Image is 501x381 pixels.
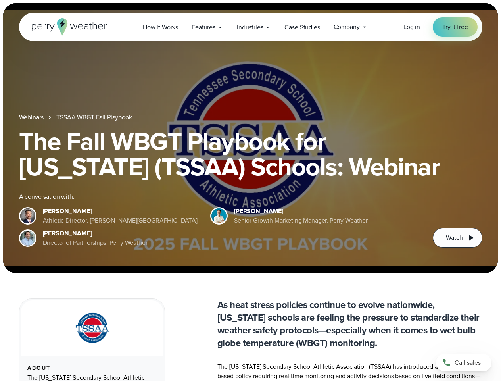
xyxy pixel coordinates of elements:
[278,19,326,35] a: Case Studies
[27,365,157,371] div: About
[43,238,148,248] div: Director of Partnerships, Perry Weather
[56,113,132,122] a: TSSAA WBGT Fall Playbook
[436,354,491,371] a: Call sales
[442,22,468,32] span: Try it free
[136,19,185,35] a: How it Works
[143,23,178,32] span: How it Works
[20,231,35,246] img: Jeff Wood
[433,17,477,37] a: Try it free
[217,298,482,349] p: As heat stress policies continue to evolve nationwide, [US_STATE] schools are feeling the pressur...
[334,22,360,32] span: Company
[19,129,482,179] h1: The Fall WBGT Playbook for [US_STATE] (TSSAA) Schools: Webinar
[455,358,481,368] span: Call sales
[19,192,420,202] div: A conversation with:
[403,22,420,31] span: Log in
[403,22,420,32] a: Log in
[234,216,368,225] div: Senior Growth Marketing Manager, Perry Weather
[192,23,215,32] span: Features
[65,310,119,346] img: TSSAA-Tennessee-Secondary-School-Athletic-Association.svg
[43,206,198,216] div: [PERSON_NAME]
[43,229,148,238] div: [PERSON_NAME]
[284,23,320,32] span: Case Studies
[446,233,463,242] span: Watch
[19,113,44,122] a: Webinars
[211,208,227,223] img: Spencer Patton, Perry Weather
[43,216,198,225] div: Athletic Director, [PERSON_NAME][GEOGRAPHIC_DATA]
[19,113,482,122] nav: Breadcrumb
[433,228,482,248] button: Watch
[237,23,263,32] span: Industries
[20,208,35,223] img: Brian Wyatt
[234,206,368,216] div: [PERSON_NAME]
